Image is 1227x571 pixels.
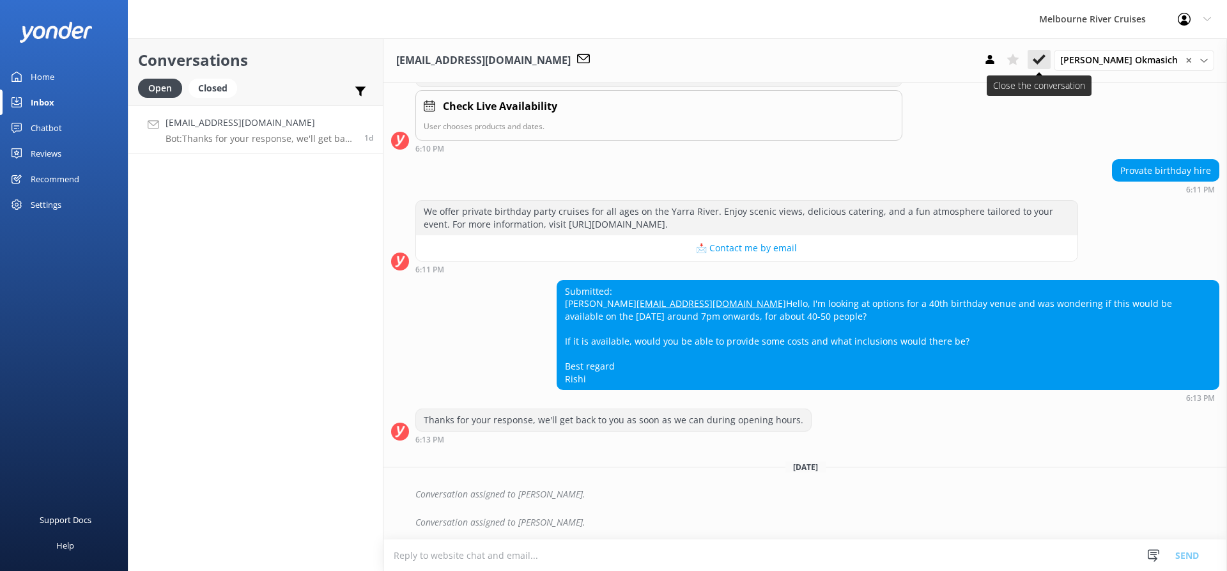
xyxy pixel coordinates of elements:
div: Provate birthday hire [1113,160,1219,182]
div: 2025-09-08T03:27:38.258 [391,512,1219,533]
div: Settings [31,192,61,217]
h3: [EMAIL_ADDRESS][DOMAIN_NAME] [396,52,571,69]
h4: Check Live Availability [443,98,557,115]
span: [DATE] [785,462,826,473]
div: Recommend [31,166,79,192]
span: [PERSON_NAME] Okmasich [1060,53,1185,67]
div: Sep 06 2025 06:10pm (UTC +10:00) Australia/Sydney [415,144,902,153]
div: Inbox [31,90,54,115]
div: Home [31,64,54,90]
div: Submitted: [PERSON_NAME] Hello, I'm looking at options for a 40th birthday venue and was wonderin... [557,281,1219,390]
strong: 6:11 PM [1186,186,1215,194]
p: Bot: Thanks for your response, we'll get back to you as soon as we can during opening hours. [166,133,355,145]
div: Chatbot [31,115,62,141]
button: 📩 Contact me by email [416,235,1077,261]
img: yonder-white-logo.png [19,22,93,43]
div: Conversation assigned to [PERSON_NAME]. [415,512,1219,533]
div: Sep 06 2025 06:11pm (UTC +10:00) Australia/Sydney [1112,185,1219,194]
a: Closed [189,81,243,95]
div: Help [56,533,74,558]
div: Sep 06 2025 06:13pm (UTC +10:00) Australia/Sydney [415,435,812,444]
div: Closed [189,79,237,98]
div: Thanks for your response, we'll get back to you as soon as we can during opening hours. [416,409,811,431]
a: [EMAIL_ADDRESS][DOMAIN_NAME] [637,297,786,309]
div: Assign User [1054,50,1214,70]
div: Reviews [31,141,61,166]
span: Sep 06 2025 06:13pm (UTC +10:00) Australia/Sydney [364,132,373,143]
strong: 6:13 PM [1186,395,1215,402]
strong: 6:10 PM [415,145,444,153]
strong: 6:13 PM [415,436,444,444]
h2: Conversations [138,48,373,72]
div: We offer private birthday party cruises for all ages on the Yarra River. Enjoy scenic views, deli... [416,201,1077,235]
p: User chooses products and dates. [424,120,894,132]
a: Open [138,81,189,95]
div: Conversation assigned to [PERSON_NAME]. [415,483,1219,505]
div: Support Docs [40,507,91,533]
div: Open [138,79,182,98]
strong: 6:11 PM [415,266,444,274]
div: Sep 06 2025 06:13pm (UTC +10:00) Australia/Sydney [557,393,1219,402]
span: ✕ [1185,54,1192,66]
div: 2025-09-08T03:20:45.239 [391,483,1219,505]
div: Sep 06 2025 06:11pm (UTC +10:00) Australia/Sydney [415,265,1078,274]
a: [EMAIL_ADDRESS][DOMAIN_NAME]Bot:Thanks for your response, we'll get back to you as soon as we can... [128,106,383,153]
h4: [EMAIL_ADDRESS][DOMAIN_NAME] [166,116,355,130]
